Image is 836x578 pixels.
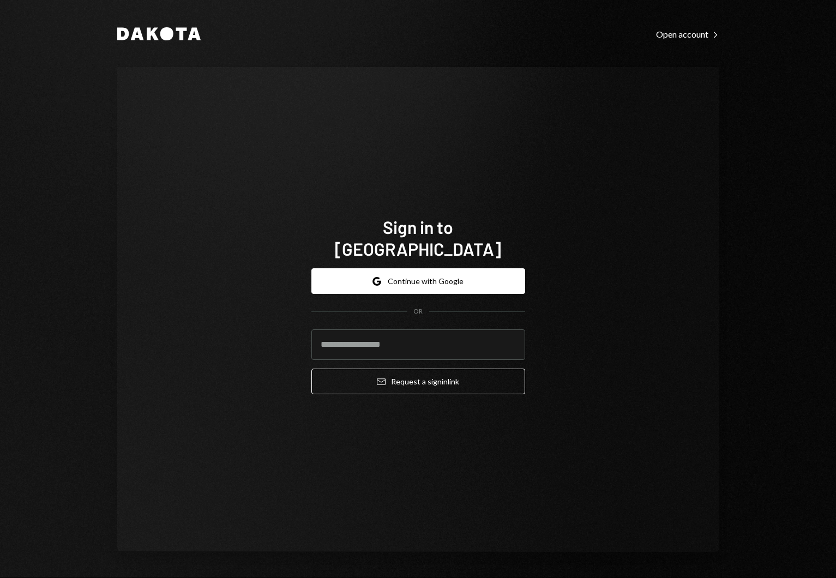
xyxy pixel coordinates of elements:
[413,307,423,316] div: OR
[311,369,525,394] button: Request a signinlink
[656,29,719,40] div: Open account
[311,268,525,294] button: Continue with Google
[656,28,719,40] a: Open account
[311,216,525,260] h1: Sign in to [GEOGRAPHIC_DATA]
